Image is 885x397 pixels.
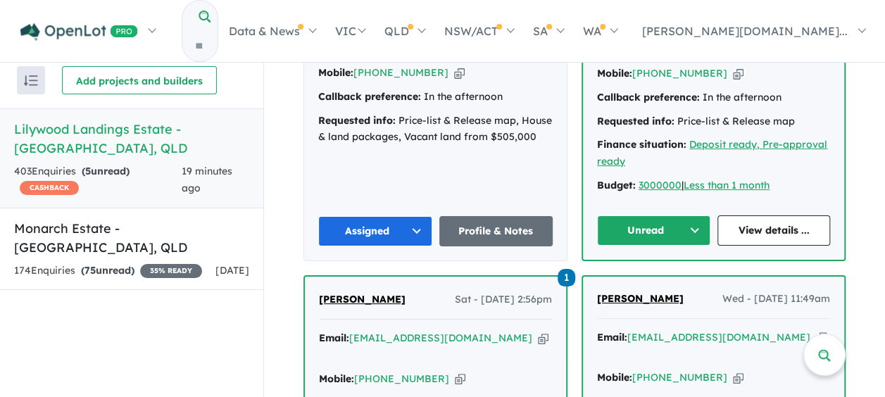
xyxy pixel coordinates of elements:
[24,75,38,86] img: sort.svg
[454,65,465,80] button: Copy
[319,293,406,305] span: [PERSON_NAME]
[82,165,130,177] strong: ( unread)
[632,371,727,384] a: [PHONE_NUMBER]
[14,219,249,257] h5: Monarch Estate - [GEOGRAPHIC_DATA] , QLD
[684,179,770,191] a: Less than 1 month
[627,6,874,56] a: [PERSON_NAME][DOMAIN_NAME]...
[733,66,743,81] button: Copy
[140,264,202,278] span: 35 % READY
[558,267,575,286] a: 1
[733,370,743,385] button: Copy
[218,6,325,56] a: Data & News
[325,6,375,56] a: VIC
[439,216,553,246] a: Profile & Notes
[319,332,349,344] strong: Email:
[632,67,727,80] a: [PHONE_NUMBER]
[627,331,810,344] a: [EMAIL_ADDRESS][DOMAIN_NAME]
[318,90,421,103] strong: Callback preference:
[597,91,700,103] strong: Callback preference:
[597,331,627,344] strong: Email:
[215,264,249,277] span: [DATE]
[318,89,553,106] div: In the afternoon
[597,292,684,305] span: [PERSON_NAME]
[538,331,548,346] button: Copy
[349,332,532,344] a: [EMAIL_ADDRESS][DOMAIN_NAME]
[354,372,449,385] a: [PHONE_NUMBER]
[85,165,91,177] span: 5
[319,372,354,385] strong: Mobile:
[639,179,682,191] a: 3000000
[558,269,575,286] span: 1
[318,113,553,146] div: Price-list & Release map, House & land packages, Vacant land from $505,000
[523,6,573,56] a: SA
[14,163,182,197] div: 403 Enquir ies
[597,115,674,127] strong: Requested info:
[455,291,552,308] span: Sat - [DATE] 2:56pm
[722,291,830,308] span: Wed - [DATE] 11:49am
[318,114,396,127] strong: Requested info:
[597,177,830,194] div: |
[597,371,632,384] strong: Mobile:
[717,215,831,246] a: View details ...
[182,31,215,61] input: Try estate name, suburb, builder or developer
[642,24,848,38] span: [PERSON_NAME][DOMAIN_NAME]...
[84,264,96,277] span: 75
[573,6,627,56] a: WA
[318,66,353,79] strong: Mobile:
[375,6,434,56] a: QLD
[597,215,710,246] button: Unread
[14,263,202,279] div: 174 Enquir ies
[319,291,406,308] a: [PERSON_NAME]
[62,66,217,94] button: Add projects and builders
[597,113,830,130] div: Price-list & Release map
[597,138,827,168] a: Deposit ready, Pre-approval ready
[597,89,830,106] div: In the afternoon
[20,181,79,195] span: CASHBACK
[597,179,636,191] strong: Budget:
[597,291,684,308] a: [PERSON_NAME]
[434,6,523,56] a: NSW/ACT
[597,138,686,151] strong: Finance situation:
[20,23,138,41] img: Openlot PRO Logo White
[14,120,249,158] h5: Lilywood Landings Estate - [GEOGRAPHIC_DATA] , QLD
[81,264,134,277] strong: ( unread)
[816,330,827,345] button: Copy
[353,66,448,79] a: [PHONE_NUMBER]
[455,372,465,386] button: Copy
[597,67,632,80] strong: Mobile:
[318,216,432,246] button: Assigned
[182,165,232,194] span: 19 minutes ago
